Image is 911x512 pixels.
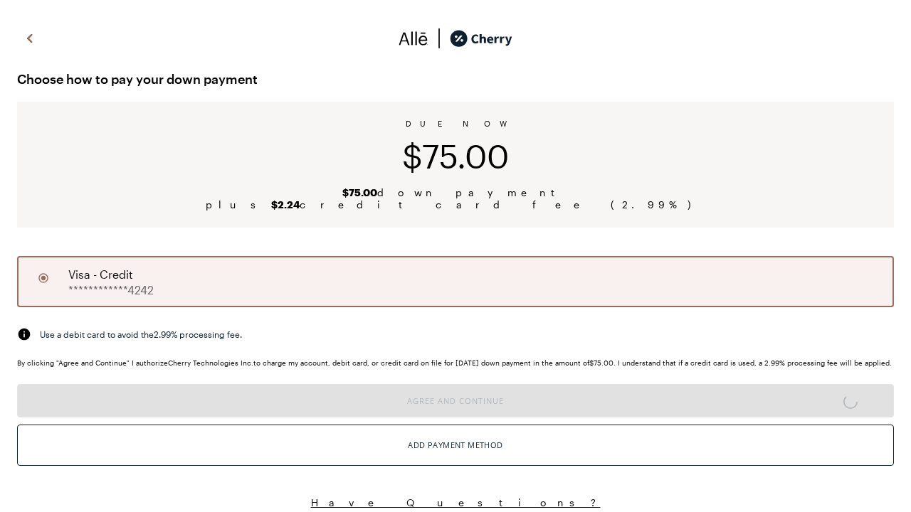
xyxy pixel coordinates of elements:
[17,425,894,466] button: Add Payment Method
[17,327,31,341] img: svg%3e
[68,266,133,283] span: visa - credit
[17,496,894,509] button: Have Questions?
[21,28,38,49] img: svg%3e
[342,186,569,198] span: down payment
[342,186,377,198] b: $75.00
[17,358,894,367] div: By clicking "Agree and Continue" I authorize Cherry Technologies Inc. to charge my account, debit...
[402,137,509,175] span: $75.00
[399,28,428,49] img: svg%3e
[271,198,300,210] b: $2.24
[40,328,242,341] span: Use a debit card to avoid the 2.99 % processing fee.
[206,198,705,210] span: plus credit card fee ( 2.99 %)
[450,28,512,49] img: cherry_black_logo-DrOE_MJI.svg
[428,28,450,49] img: svg%3e
[17,384,894,417] button: Agree and Continue
[406,119,506,128] span: DUE NOW
[17,68,894,90] span: Choose how to pay your down payment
